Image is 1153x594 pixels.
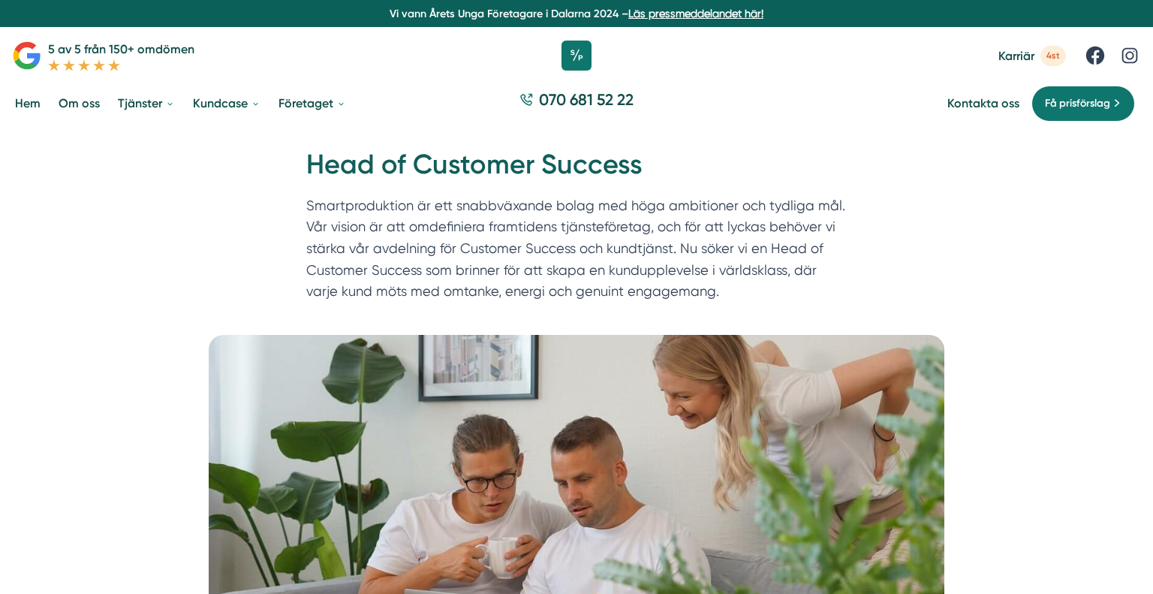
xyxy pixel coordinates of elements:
p: Vi vann Årets Unga Företagare i Dalarna 2024 – [6,6,1147,21]
a: Kontakta oss [947,96,1019,110]
p: 5 av 5 från 150+ omdömen [48,40,194,59]
span: Få prisförslag [1045,95,1110,112]
a: Hem [12,84,44,122]
a: Kundcase [190,84,263,122]
span: 070 681 52 22 [539,89,634,110]
a: Om oss [56,84,103,122]
a: Karriär 4st [998,46,1066,66]
h1: Head of Customer Success [306,146,847,195]
span: 4st [1040,46,1066,66]
a: Läs pressmeddelandet här! [628,8,763,20]
a: Få prisförslag [1031,86,1135,122]
a: Tjänster [115,84,178,122]
span: Karriär [998,49,1034,63]
a: Företaget [275,84,349,122]
p: Smartproduktion är ett snabbväxande bolag med höga ambitioner och tydliga mål. Vår vision är att ... [306,195,847,309]
a: 070 681 52 22 [513,89,640,118]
